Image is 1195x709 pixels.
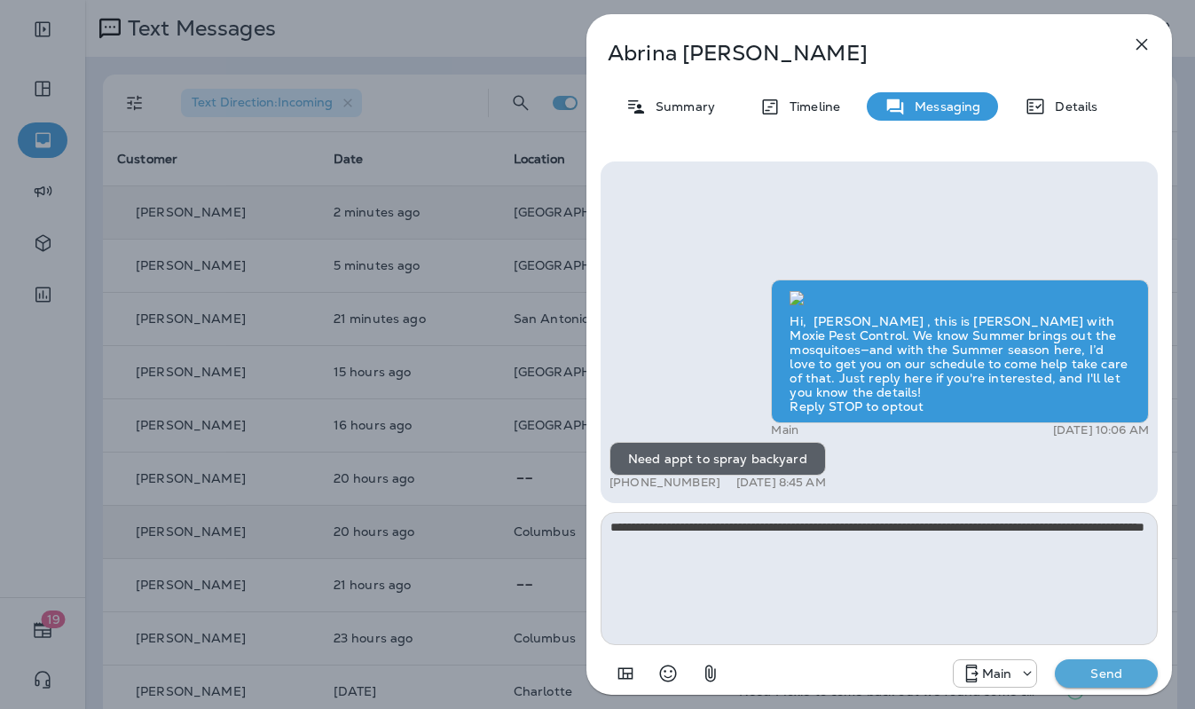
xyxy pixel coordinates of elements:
[609,476,720,490] p: [PHONE_NUMBER]
[1069,666,1144,681] p: Send
[650,656,686,691] button: Select an emoji
[608,41,1092,66] p: Abrina [PERSON_NAME]
[736,476,826,490] p: [DATE] 8:45 AM
[790,291,804,305] img: twilio-download
[771,280,1149,423] div: Hi, [PERSON_NAME] , this is [PERSON_NAME] with Moxie Pest Control. We know Summer brings out the ...
[609,442,826,476] div: Need appt to spray backyard
[954,663,1037,684] div: +1 (817) 482-3792
[1055,659,1158,688] button: Send
[647,99,715,114] p: Summary
[781,99,840,114] p: Timeline
[1053,423,1149,437] p: [DATE] 10:06 AM
[1046,99,1097,114] p: Details
[608,656,643,691] button: Add in a premade template
[771,423,798,437] p: Main
[906,99,980,114] p: Messaging
[982,666,1012,681] p: Main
